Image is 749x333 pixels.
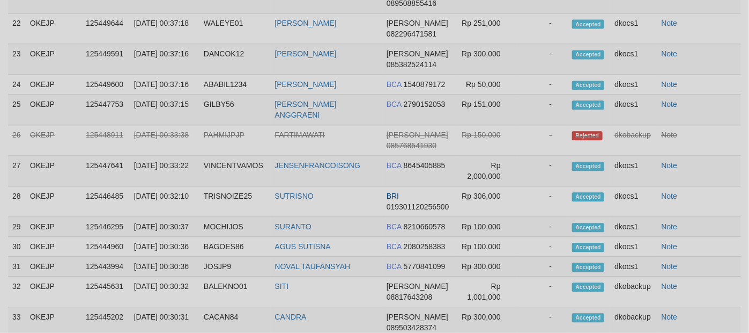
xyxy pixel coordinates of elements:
td: Rp 50,000 [456,75,517,95]
span: 8210660578 [404,222,446,231]
a: Note [662,161,678,170]
span: Accepted [572,223,604,232]
span: 082296471581 [387,30,436,38]
td: 125449600 [81,75,130,95]
td: [DATE] 00:37:15 [130,95,199,125]
td: Rp 300,000 [456,257,517,277]
a: SITI [275,282,289,291]
a: [PERSON_NAME] [275,49,337,58]
a: Note [662,262,678,271]
td: Rp 1,001,000 [456,277,517,307]
td: - [517,277,568,307]
td: GILBY56 [199,95,271,125]
td: 23 [8,44,26,75]
td: ABABIL1234 [199,75,271,95]
span: BCA [387,242,402,251]
span: BCA [387,262,402,271]
a: [PERSON_NAME] ANGGRAENI [275,100,337,119]
a: NOVAL TAUFANSYAH [275,262,351,271]
span: BCA [387,100,402,108]
td: - [517,95,568,125]
td: dkocs1 [610,186,657,217]
a: FARTIMAWATI [275,131,325,139]
td: Rp 100,000 [456,237,517,257]
span: [PERSON_NAME] [387,282,448,291]
td: - [517,156,568,186]
span: Accepted [572,283,604,292]
a: Note [662,282,678,291]
td: OKEJP [26,75,81,95]
td: Rp 300,000 [456,44,517,75]
td: 125447641 [81,156,130,186]
span: [PERSON_NAME] [387,19,448,27]
td: OKEJP [26,277,81,307]
td: OKEJP [26,257,81,277]
td: Rp 306,000 [456,186,517,217]
span: 019301120256500 [387,202,449,211]
td: - [517,13,568,44]
td: - [517,257,568,277]
span: [PERSON_NAME] [387,313,448,321]
span: Accepted [572,50,604,59]
span: Rejected [572,131,602,140]
td: [DATE] 00:37:16 [130,75,199,95]
span: 089503428374 [387,323,436,332]
a: Note [662,100,678,108]
td: dkocs1 [610,75,657,95]
td: 29 [8,217,26,237]
td: [DATE] 00:37:16 [130,44,199,75]
td: 22 [8,13,26,44]
td: Rp 151,000 [456,95,517,125]
td: 125444960 [81,237,130,257]
td: OKEJP [26,13,81,44]
td: 27 [8,156,26,186]
span: Accepted [572,243,604,252]
span: 085768541930 [387,141,436,150]
td: WALEYE01 [199,13,271,44]
td: dkocs1 [610,217,657,237]
a: Note [662,192,678,200]
td: [DATE] 00:33:22 [130,156,199,186]
a: CANDRA [275,313,307,321]
td: OKEJP [26,156,81,186]
span: Accepted [572,192,604,201]
td: OKEJP [26,125,81,156]
span: BRI [387,192,399,200]
td: dkobackup [610,277,657,307]
td: 125446485 [81,186,130,217]
td: BALEKNO01 [199,277,271,307]
span: [PERSON_NAME] [387,49,448,58]
a: Note [662,222,678,231]
td: [DATE] 00:32:10 [130,186,199,217]
td: Rp 150,000 [456,125,517,156]
a: Note [662,49,678,58]
span: 2790152053 [404,100,446,108]
td: OKEJP [26,44,81,75]
td: 28 [8,186,26,217]
td: Rp 100,000 [456,217,517,237]
span: Accepted [572,19,604,28]
td: dkocs1 [610,156,657,186]
td: 30 [8,237,26,257]
td: 125449591 [81,44,130,75]
td: VINCENTVAMOS [199,156,271,186]
a: JENSENFRANCOISONG [275,161,360,170]
td: - [517,125,568,156]
td: MOCHIJOS [199,217,271,237]
td: 125447753 [81,95,130,125]
td: Rp 2,000,000 [456,156,517,186]
span: 08817643208 [387,293,433,301]
td: 26 [8,125,26,156]
td: dkocs1 [610,237,657,257]
span: 085382524114 [387,60,436,69]
span: 1540879172 [404,80,446,89]
td: [DATE] 00:37:18 [130,13,199,44]
span: [PERSON_NAME] [387,131,448,139]
span: BCA [387,161,402,170]
td: Rp 251,000 [456,13,517,44]
td: 125448911 [81,125,130,156]
td: PAHMIJPJP [199,125,271,156]
span: Accepted [572,162,604,171]
td: dkocs1 [610,257,657,277]
a: SURANTO [275,222,312,231]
